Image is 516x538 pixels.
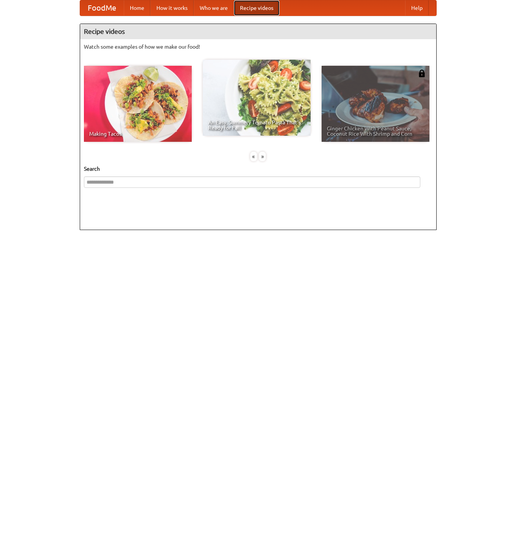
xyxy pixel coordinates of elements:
div: « [250,152,257,161]
h4: Recipe videos [80,24,436,39]
span: An Easy, Summery Tomato Pasta That's Ready for Fall [208,120,305,130]
a: Help [405,0,429,16]
a: Who we are [194,0,234,16]
a: Home [124,0,150,16]
a: An Easy, Summery Tomato Pasta That's Ready for Fall [203,60,311,136]
span: Making Tacos [89,131,186,136]
h5: Search [84,165,432,173]
a: Making Tacos [84,66,192,142]
img: 483408.png [418,70,426,77]
a: Recipe videos [234,0,279,16]
a: How it works [150,0,194,16]
a: FoodMe [80,0,124,16]
div: » [259,152,266,161]
p: Watch some examples of how we make our food! [84,43,432,51]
